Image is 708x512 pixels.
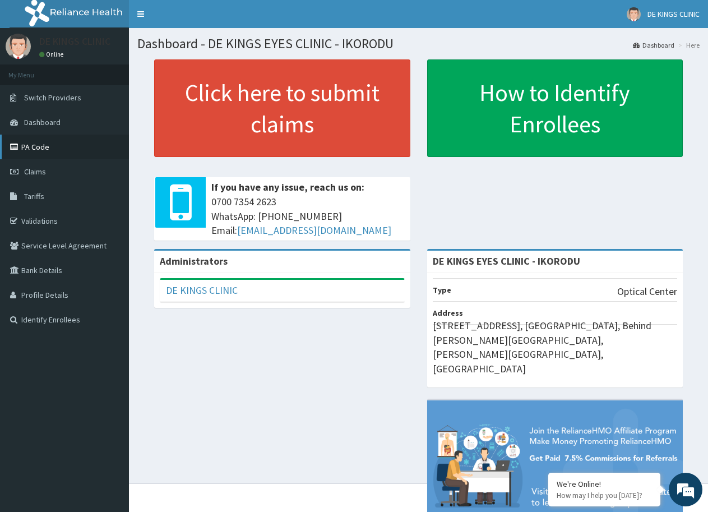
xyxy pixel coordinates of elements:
a: [EMAIL_ADDRESS][DOMAIN_NAME] [237,224,391,237]
b: Address [433,308,463,318]
b: Type [433,285,451,295]
b: Administrators [160,255,228,267]
span: Tariffs [24,191,44,201]
span: DE KINGS CLINIC [647,9,700,19]
a: How to Identify Enrollees [427,59,683,157]
span: 0700 7354 2623 WhatsApp: [PHONE_NUMBER] Email: [211,195,405,238]
a: Online [39,50,66,58]
img: User Image [6,34,31,59]
p: [STREET_ADDRESS], [GEOGRAPHIC_DATA], Behind [PERSON_NAME][GEOGRAPHIC_DATA], [PERSON_NAME][GEOGRAP... [433,319,678,376]
p: Optical Center [617,284,677,299]
span: Switch Providers [24,93,81,103]
a: DE KINGS CLINIC [166,284,238,297]
h1: Dashboard - DE KINGS EYES CLINIC - IKORODU [137,36,700,51]
a: Dashboard [633,40,674,50]
p: DE KINGS CLINIC [39,36,110,47]
b: If you have any issue, reach us on: [211,181,364,193]
img: User Image [627,7,641,21]
li: Here [675,40,700,50]
div: We're Online! [557,479,652,489]
p: How may I help you today? [557,491,652,500]
span: Claims [24,167,46,177]
a: Click here to submit claims [154,59,410,157]
strong: DE KINGS EYES CLINIC - IKORODU [433,255,580,267]
span: Dashboard [24,117,61,127]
